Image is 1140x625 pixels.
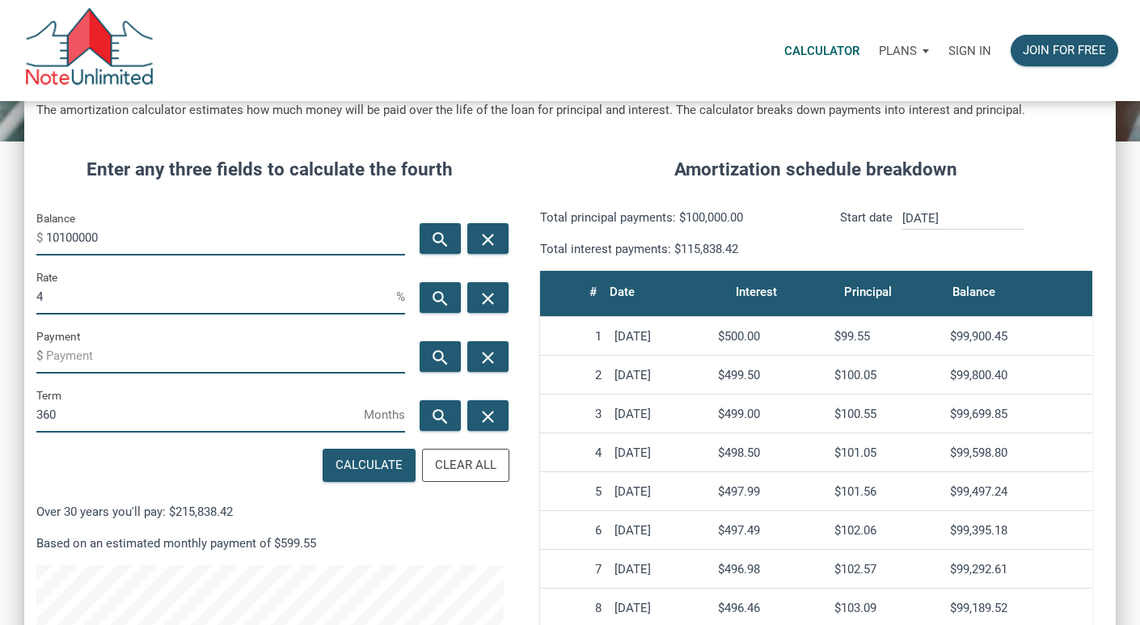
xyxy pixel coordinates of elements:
[547,407,602,421] div: 3
[46,219,405,255] input: Balance
[834,484,937,499] div: $101.56
[547,484,602,499] div: 5
[834,446,937,460] div: $101.05
[950,601,1085,615] div: $99,189.52
[336,456,403,475] div: Calculate
[718,446,821,460] div: $498.50
[36,386,61,405] label: Term
[547,562,602,576] div: 7
[948,44,991,58] p: Sign in
[718,368,821,382] div: $499.50
[939,25,1001,76] a: Sign in
[718,562,821,576] div: $496.98
[36,101,1104,120] h5: The amortization calculator estimates how much money will be paid over the life of the loan for p...
[614,446,706,460] div: [DATE]
[323,449,416,482] button: Calculate
[36,156,504,184] h4: Enter any three fields to calculate the fourth
[718,329,821,344] div: $500.00
[834,329,937,344] div: $99.55
[614,562,706,576] div: [DATE]
[834,368,937,382] div: $100.05
[467,223,509,254] button: close
[718,523,821,538] div: $497.49
[479,347,498,367] i: close
[547,446,602,460] div: 4
[547,368,602,382] div: 2
[736,281,777,303] div: Interest
[528,156,1104,184] h4: Amortization schedule breakdown
[36,268,57,287] label: Rate
[435,456,496,475] div: Clear All
[614,407,706,421] div: [DATE]
[834,523,937,538] div: $102.06
[834,562,937,576] div: $102.57
[869,27,939,75] button: Plans
[610,281,635,303] div: Date
[479,229,498,249] i: close
[950,407,1085,421] div: $99,699.85
[1023,41,1106,60] div: Join for free
[614,484,706,499] div: [DATE]
[547,523,602,538] div: 6
[479,288,498,308] i: close
[540,239,804,259] p: Total interest payments: $115,838.42
[431,229,450,249] i: search
[420,341,461,372] button: search
[614,601,706,615] div: [DATE]
[950,368,1085,382] div: $99,800.40
[420,282,461,313] button: search
[431,347,450,367] i: search
[614,329,706,344] div: [DATE]
[36,225,46,251] span: $
[950,446,1085,460] div: $99,598.80
[364,402,405,428] span: Months
[589,281,597,303] div: #
[614,368,706,382] div: [DATE]
[950,523,1085,538] div: $99,395.18
[36,502,504,522] p: Over 30 years you'll pay: $215,838.42
[547,601,602,615] div: 8
[420,400,461,431] button: search
[24,8,154,93] img: NoteUnlimited
[467,341,509,372] button: close
[396,284,405,310] span: %
[844,281,892,303] div: Principal
[952,281,995,303] div: Balance
[869,25,939,76] a: Plans
[834,407,937,421] div: $100.55
[834,601,937,615] div: $103.09
[431,406,450,426] i: search
[36,209,75,228] label: Balance
[547,329,602,344] div: 1
[36,343,46,369] span: $
[784,44,859,58] p: Calculator
[479,406,498,426] i: close
[431,288,450,308] i: search
[950,562,1085,576] div: $99,292.61
[1011,35,1118,66] button: Join for free
[718,484,821,499] div: $497.99
[36,396,364,433] input: Term
[467,282,509,313] button: close
[36,278,396,315] input: Rate
[775,25,869,76] a: Calculator
[422,449,509,482] button: Clear All
[840,208,893,259] p: Start date
[718,601,821,615] div: $496.46
[540,208,804,227] p: Total principal payments: $100,000.00
[420,223,461,254] button: search
[467,400,509,431] button: close
[614,523,706,538] div: [DATE]
[36,327,80,346] label: Payment
[879,44,917,58] p: Plans
[46,337,405,374] input: Payment
[718,407,821,421] div: $499.00
[36,534,504,553] p: Based on an estimated monthly payment of $599.55
[950,484,1085,499] div: $99,497.24
[950,329,1085,344] div: $99,900.45
[1001,25,1128,76] a: Join for free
